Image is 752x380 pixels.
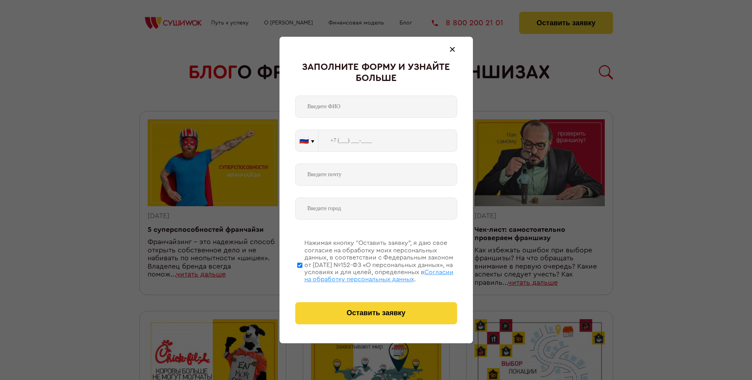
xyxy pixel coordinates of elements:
[304,269,454,282] span: Согласии на обработку персональных данных
[296,130,318,151] button: 🇷🇺
[304,239,457,283] div: Нажимая кнопку “Оставить заявку”, я даю свое согласие на обработку моих персональных данных, в со...
[295,302,457,324] button: Оставить заявку
[295,62,457,84] div: Заполните форму и узнайте больше
[319,130,457,152] input: +7 (___) ___-____
[295,164,457,186] input: Введите почту
[295,96,457,118] input: Введите ФИО
[295,198,457,220] input: Введите город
